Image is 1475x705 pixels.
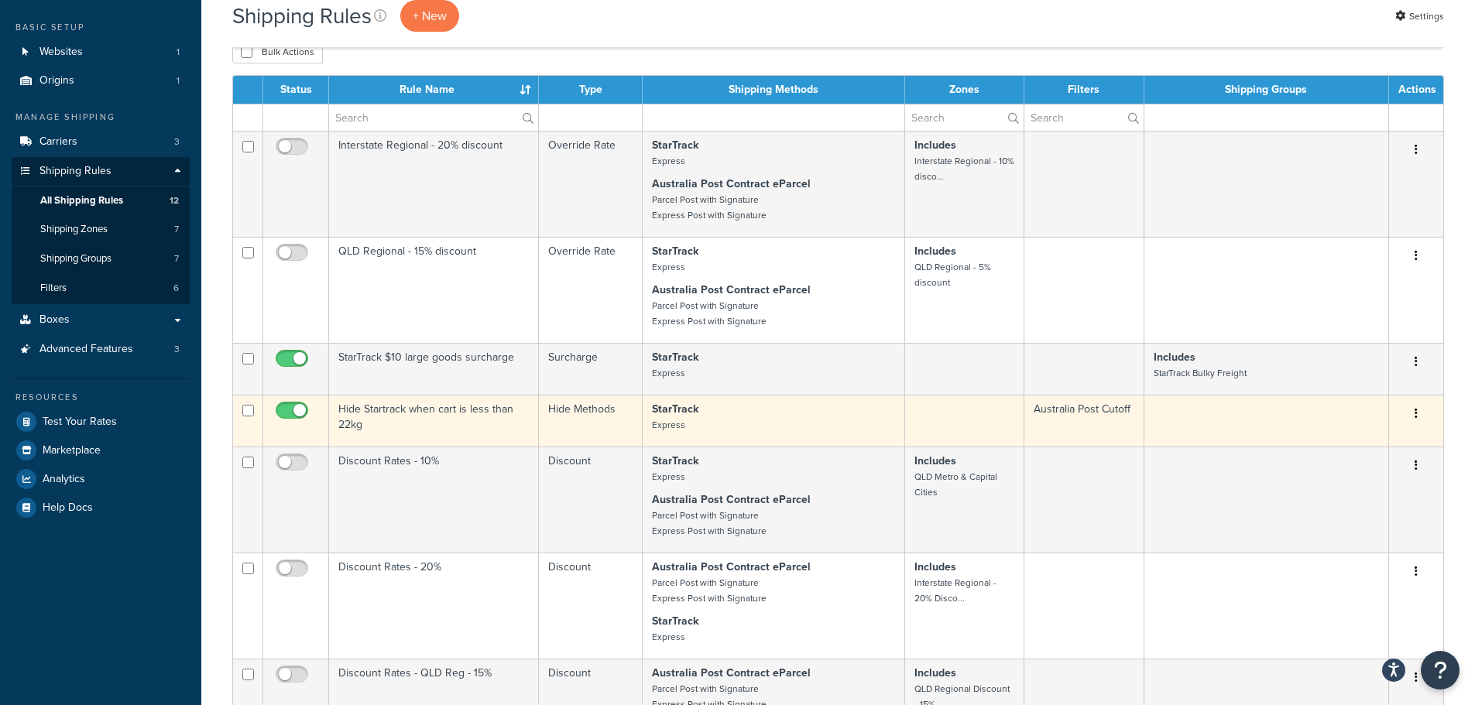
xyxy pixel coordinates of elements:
[43,501,93,515] span: Help Docs
[539,237,643,343] td: Override Rate
[652,559,811,575] strong: Australia Post Contract eParcel
[914,137,956,153] strong: Includes
[12,335,190,364] a: Advanced Features 3
[905,76,1024,104] th: Zones
[43,444,101,457] span: Marketplace
[12,38,190,67] li: Websites
[40,223,108,236] span: Shipping Zones
[652,349,698,365] strong: StarTrack
[652,176,811,192] strong: Australia Post Contract eParcel
[40,282,67,295] span: Filters
[1421,651,1460,690] button: Open Resource Center
[539,395,643,447] td: Hide Methods
[652,453,698,469] strong: StarTrack
[329,343,539,395] td: StarTrack $10 large goods surcharge
[914,559,956,575] strong: Includes
[914,154,1014,183] small: Interstate Regional - 10% disco...
[329,395,539,447] td: Hide Startrack when cart is less than 22kg
[652,260,685,274] small: Express
[329,447,539,553] td: Discount Rates - 10%
[40,252,111,265] span: Shipping Groups
[1024,76,1144,104] th: Filters
[652,576,767,605] small: Parcel Post with Signature Express Post with Signature
[39,74,74,87] span: Origins
[652,366,685,380] small: Express
[914,576,996,605] small: Interstate Regional - 20% Disco...
[652,470,685,484] small: Express
[39,165,111,178] span: Shipping Rules
[1144,76,1389,104] th: Shipping Groups
[232,40,323,63] button: Bulk Actions
[1154,366,1247,380] small: StarTrack Bulky Freight
[12,38,190,67] a: Websites 1
[652,137,698,153] strong: StarTrack
[39,46,83,59] span: Websites
[39,313,70,327] span: Boxes
[329,76,539,104] th: Rule Name : activate to sort column ascending
[652,401,698,417] strong: StarTrack
[539,553,643,659] td: Discount
[12,128,190,156] a: Carriers 3
[12,111,190,124] div: Manage Shipping
[539,343,643,395] td: Surcharge
[329,131,539,237] td: Interstate Regional - 20% discount
[12,306,190,334] a: Boxes
[12,128,190,156] li: Carriers
[170,194,179,207] span: 12
[12,245,190,273] a: Shipping Groups 7
[12,215,190,244] a: Shipping Zones 7
[43,473,85,486] span: Analytics
[12,436,190,464] a: Marketplace
[914,453,956,469] strong: Includes
[12,335,190,364] li: Advanced Features
[39,343,133,356] span: Advanced Features
[174,252,179,265] span: 7
[914,243,956,259] strong: Includes
[12,67,190,95] li: Origins
[539,131,643,237] td: Override Rate
[174,343,180,356] span: 3
[652,282,811,298] strong: Australia Post Contract eParcel
[12,187,190,215] a: All Shipping Rules 12
[12,274,190,303] a: Filters 6
[39,135,77,149] span: Carriers
[539,447,643,553] td: Discount
[329,553,539,659] td: Discount Rates - 20%
[12,157,190,304] li: Shipping Rules
[12,215,190,244] li: Shipping Zones
[1395,5,1444,27] a: Settings
[174,223,179,236] span: 7
[12,494,190,522] li: Help Docs
[652,418,685,432] small: Express
[1154,349,1195,365] strong: Includes
[329,104,538,131] input: Search
[643,76,905,104] th: Shipping Methods
[12,465,190,493] a: Analytics
[12,67,190,95] a: Origins 1
[12,187,190,215] li: All Shipping Rules
[652,508,767,538] small: Parcel Post with Signature Express Post with Signature
[12,157,190,186] a: Shipping Rules
[263,76,329,104] th: Status
[232,1,372,31] h1: Shipping Rules
[177,46,180,59] span: 1
[329,237,539,343] td: QLD Regional - 15% discount
[174,135,180,149] span: 3
[177,74,180,87] span: 1
[914,260,991,289] small: QLD Regional - 5% discount
[1389,76,1443,104] th: Actions
[173,282,179,295] span: 6
[652,613,698,629] strong: StarTrack
[1024,104,1144,131] input: Search
[905,104,1024,131] input: Search
[1024,395,1144,447] td: Australia Post Cutoff
[652,491,811,508] strong: Australia Post Contract eParcel
[12,274,190,303] li: Filters
[652,243,698,259] strong: StarTrack
[12,408,190,436] a: Test Your Rates
[652,299,767,328] small: Parcel Post with Signature Express Post with Signature
[652,154,685,168] small: Express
